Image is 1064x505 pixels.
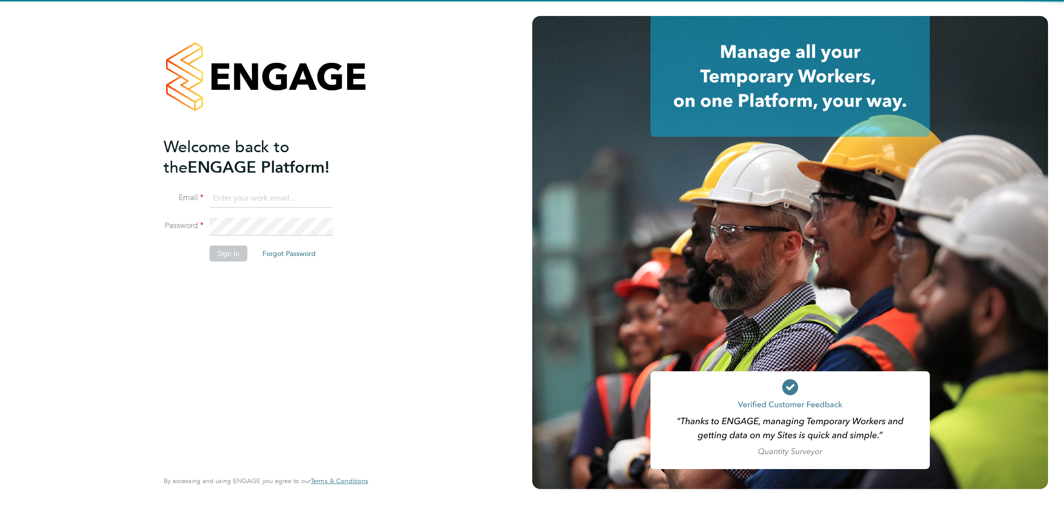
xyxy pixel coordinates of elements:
[164,193,204,203] label: Email
[164,221,204,231] label: Password
[311,477,368,485] span: Terms & Conditions
[210,246,247,261] button: Sign In
[164,137,289,177] span: Welcome back to the
[311,477,368,485] a: Terms & Conditions
[254,246,324,261] button: Forgot Password
[164,477,368,485] span: By accessing and using ENGAGE you agree to our
[164,137,358,178] h2: ENGAGE Platform!
[210,190,333,208] input: Enter your work email...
